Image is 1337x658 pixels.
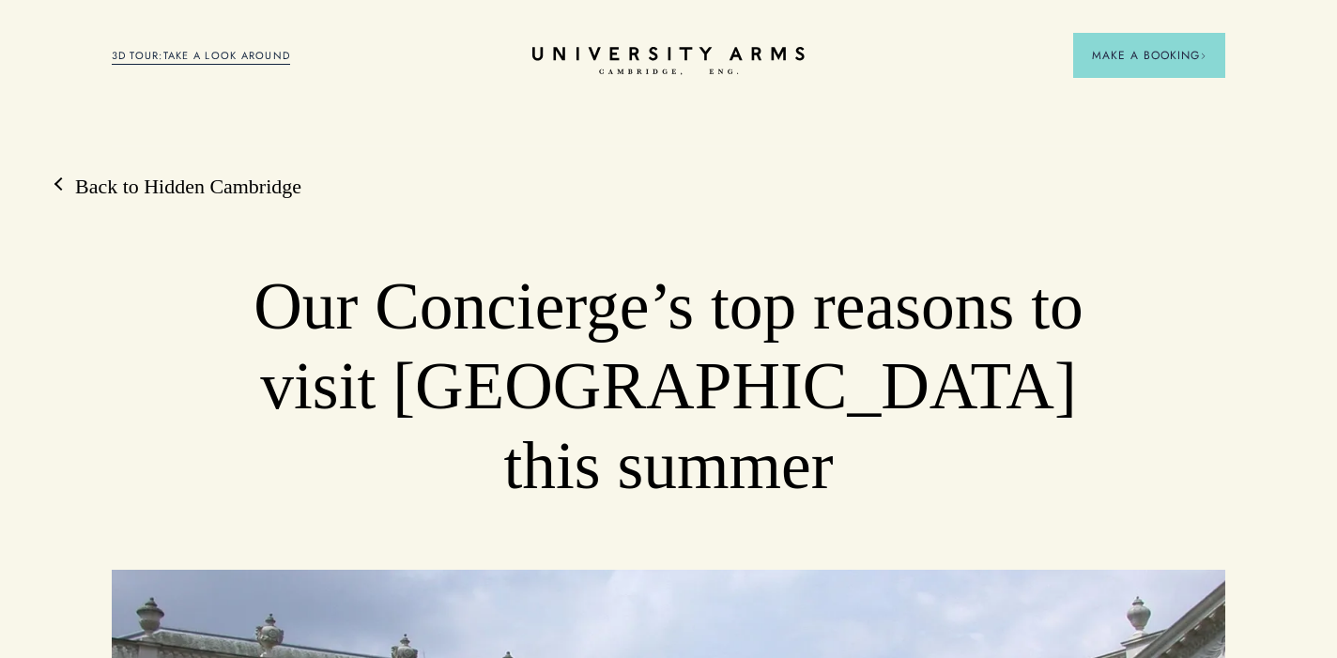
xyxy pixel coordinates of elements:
[56,173,301,201] a: Back to Hidden Cambridge
[223,266,1114,505] h1: Our Concierge’s top reasons to visit [GEOGRAPHIC_DATA] this summer
[532,47,805,76] a: Home
[1200,53,1206,59] img: Arrow icon
[1092,47,1206,64] span: Make a Booking
[1073,33,1225,78] button: Make a BookingArrow icon
[112,48,291,65] a: 3D TOUR:TAKE A LOOK AROUND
